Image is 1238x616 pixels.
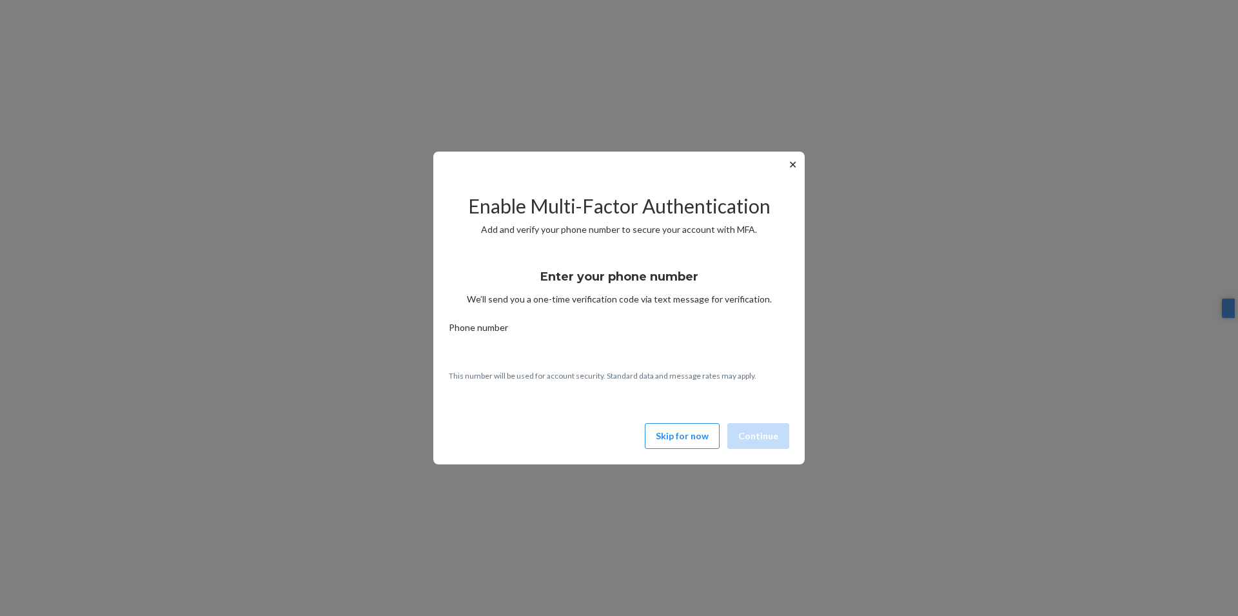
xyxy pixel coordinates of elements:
[540,268,698,285] h3: Enter your phone number
[449,195,789,217] h2: Enable Multi-Factor Authentication
[449,223,789,236] p: Add and verify your phone number to secure your account with MFA.
[727,423,789,449] button: Continue
[449,321,508,339] span: Phone number
[449,370,789,381] p: This number will be used for account security. Standard data and message rates may apply.
[786,157,800,172] button: ✕
[449,258,789,306] div: We’ll send you a one-time verification code via text message for verification.
[645,423,720,449] button: Skip for now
